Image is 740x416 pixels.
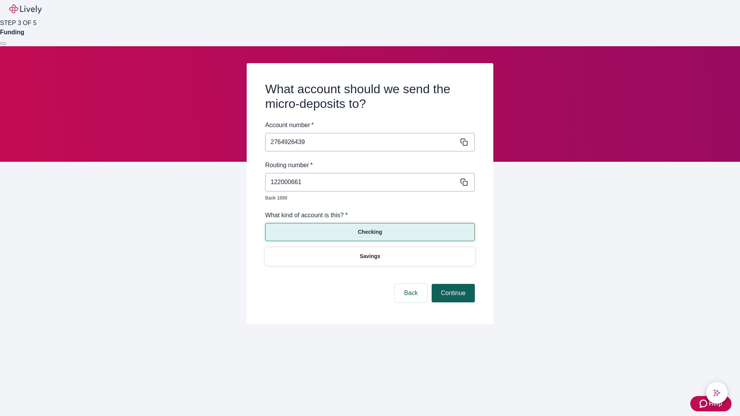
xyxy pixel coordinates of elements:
[459,137,469,148] button: Copy message content to clipboard
[432,284,475,302] button: Continue
[265,161,313,170] label: Routing number
[265,223,475,241] button: Checking
[265,195,469,201] p: Bank 1898
[706,382,728,404] button: chat
[713,389,721,397] svg: Lively AI Assistant
[690,396,732,411] button: Zendesk support iconHelp
[358,228,382,236] p: Checking
[395,284,427,302] button: Back
[360,252,380,260] p: Savings
[460,178,468,186] svg: Copy to clipboard
[9,5,42,14] img: Lively
[460,138,468,146] svg: Copy to clipboard
[700,399,709,408] svg: Zendesk support icon
[265,121,314,130] label: Account number
[265,211,348,220] label: What kind of account is this? *
[709,399,722,408] span: Help
[265,82,475,111] h2: What account should we send the micro-deposits to?
[459,177,469,188] button: Copy message content to clipboard
[265,247,475,265] button: Savings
